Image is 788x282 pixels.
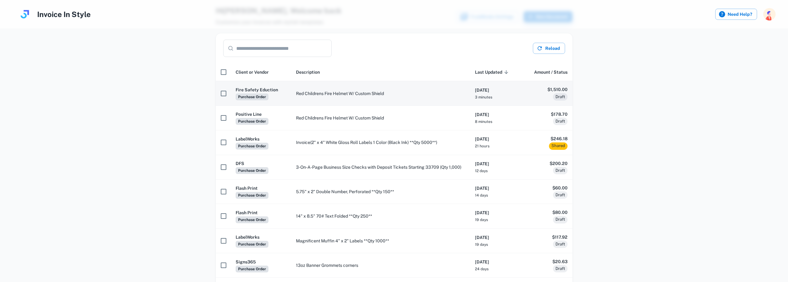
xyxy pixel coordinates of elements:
span: Draft [553,241,568,247]
span: Draft [553,266,568,272]
span: 3 minutes [475,95,492,99]
td: Invoice(2" x 4" White Gloss Roll Labels 1 Color (Black Ink) **Qty 5000**) [291,130,470,155]
td: Magnificent Muffin 4" x 2" Labels **Qty 1000** [291,228,470,253]
h6: DFS [236,160,286,167]
h6: LabelWorks [236,234,286,241]
h6: Fire Safety Eduction [236,86,286,93]
span: 19 days [475,218,488,222]
span: Draft [553,118,568,124]
span: 21 hours [475,144,490,148]
h6: $1,510.00 [527,86,568,93]
span: Draft [553,216,568,223]
span: Purchase Order [236,192,268,199]
h6: Signs365 [236,258,286,265]
h6: [DATE] [475,160,517,167]
span: Purchase Order [236,93,268,100]
img: logo.svg [19,8,31,20]
span: Client or Vendor [236,68,269,76]
span: Last Updated [475,68,510,76]
h6: Flash Print [236,185,286,192]
span: Purchase Order [236,118,268,125]
img: photoURL [763,8,776,20]
h6: [DATE] [475,209,517,216]
span: Shared [549,143,568,149]
h6: Positive Line [236,111,286,118]
h6: [DATE] [475,185,517,192]
span: 12 days [475,169,488,173]
h6: $60.00 [527,184,568,191]
td: 5.75" x 2" Double Number, Perforated **Qty 150** [291,179,470,204]
span: 19 days [475,242,488,247]
h6: $20.63 [527,258,568,265]
td: 13oz Banner Grommets corners [291,253,470,278]
h6: [DATE] [475,87,517,93]
label: Need Help? [715,9,757,20]
span: Purchase Order [236,167,268,174]
span: Purchase Order [236,143,268,150]
td: 3-On-A-Page Business Size Checks with Deposit Tickets Starting 33709 (Qty 1,000) [291,155,470,179]
span: Purchase Order [236,241,268,248]
h6: [DATE] [475,136,517,142]
span: Draft [553,167,568,174]
span: 14 days [475,193,488,197]
h6: LabelWorks [236,136,286,142]
h6: [DATE] [475,258,517,265]
span: Draft [553,94,568,100]
span: Purchase Order [236,216,268,223]
h6: Flash Print [236,209,286,216]
td: Red Childrens Fire Helmet W/ Custom Shield [291,81,470,106]
span: 24 days [475,267,489,271]
h6: $246.18 [527,135,568,142]
h6: [DATE] [475,234,517,241]
h6: $117.92 [527,234,568,241]
td: 14" x 8.5" 70# Text Folded **Qty 250** [291,204,470,228]
td: Red Childrens Fire Helmet W/ Custom Shield [291,106,470,130]
span: 8 minutes [475,119,492,124]
span: Purchase Order [236,266,268,272]
h6: $200.20 [527,160,568,167]
h6: $178.70 [527,111,568,118]
span: Description [296,68,320,76]
h4: Invoice In Style [37,9,91,20]
h6: [DATE] [475,111,517,118]
button: Reload [533,43,565,54]
span: Draft [553,192,568,198]
span: Amount / Status [534,68,568,76]
h6: $80.00 [527,209,568,216]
